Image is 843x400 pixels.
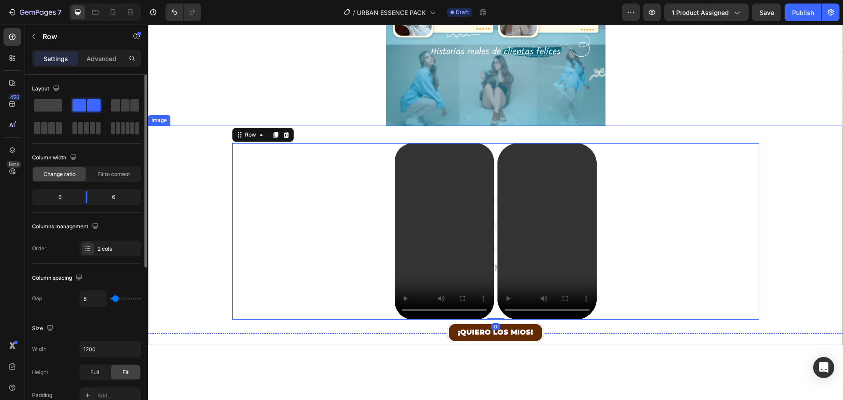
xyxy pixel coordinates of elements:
div: Size [32,323,55,335]
div: Gap [32,295,42,303]
span: 1 product assigned [672,8,729,17]
img: no-image-2048-5e88c1b20e087fb7bbe9a3771824e743c244f437e4f8ba93bbf7b11b53f7824c_large.gif [238,101,458,321]
video: Video [247,119,346,295]
input: Auto [80,291,106,306]
button: Save [752,4,781,21]
div: 2 cols [97,245,139,253]
p: 7 [58,7,61,18]
iframe: Design area [148,25,843,400]
input: Auto [80,341,140,357]
div: Beta [7,161,21,168]
button: Publish [785,4,821,21]
p: Settings [43,54,68,63]
div: Row [95,106,110,114]
video: Video [349,119,449,295]
span: Save [760,9,774,16]
div: Columns management [32,221,101,233]
div: Layout [32,83,61,95]
span: Fit to content [97,170,130,178]
div: 450 [8,94,21,101]
div: Publish [792,8,814,17]
div: 0 [343,299,352,306]
div: Column width [32,152,79,164]
span: Fit [122,368,129,376]
span: Change ratio [43,170,76,178]
p: Advanced [86,54,116,63]
button: <p>¡QUIERO LOS MIOS!</p> [299,298,396,318]
p: Row [43,31,117,42]
div: Add... [97,392,139,400]
span: URBAN ESSENCE PACK [357,8,426,17]
div: Width [32,345,47,353]
div: Height [32,368,48,376]
div: Image [2,92,21,100]
button: 7 [4,4,65,21]
div: Column spacing [32,272,84,284]
div: 6 [94,191,139,203]
div: 6 [34,191,79,203]
p: ¡QUIERO LOS MIOS! [310,302,385,314]
div: Order [32,245,47,252]
div: Open Intercom Messenger [813,357,834,378]
div: Undo/Redo [166,4,201,21]
div: Padding [32,391,52,399]
span: Full [90,368,99,376]
span: / [353,8,355,17]
button: 1 product assigned [664,4,749,21]
span: Draft [456,8,469,16]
